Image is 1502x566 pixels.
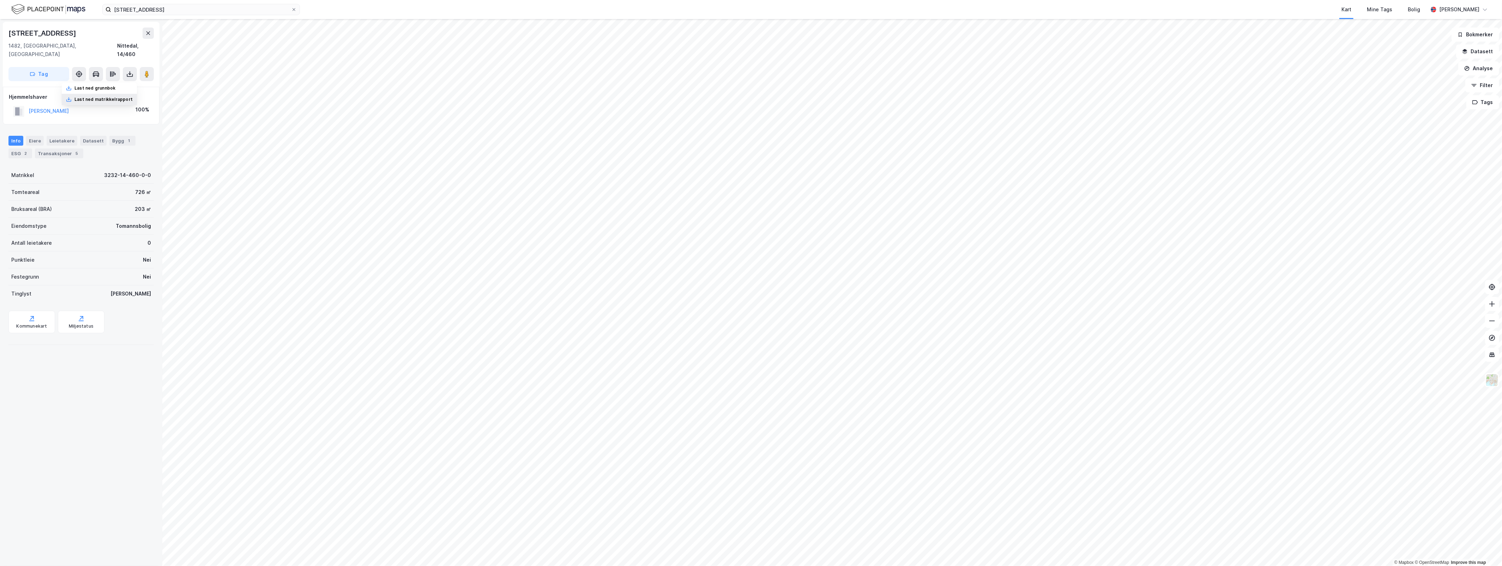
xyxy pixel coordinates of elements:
[8,148,32,158] div: ESG
[1466,95,1499,109] button: Tags
[1465,78,1499,92] button: Filter
[73,150,80,157] div: 5
[1415,560,1449,565] a: OpenStreetMap
[143,256,151,264] div: Nei
[26,136,44,146] div: Eiere
[104,171,151,179] div: 3232-14-460-0-0
[111,4,291,15] input: Søk på adresse, matrikkel, gårdeiere, leietakere eller personer
[11,239,52,247] div: Antall leietakere
[69,323,94,329] div: Miljøstatus
[1467,532,1502,566] iframe: Chat Widget
[11,205,52,213] div: Bruksareal (BRA)
[1439,5,1479,14] div: [PERSON_NAME]
[1451,560,1486,565] a: Improve this map
[11,171,34,179] div: Matrikkel
[22,150,29,157] div: 2
[74,85,115,91] div: Last ned grunnbok
[80,136,107,146] div: Datasett
[11,222,47,230] div: Eiendomstype
[8,42,117,59] div: 1482, [GEOGRAPHIC_DATA], [GEOGRAPHIC_DATA]
[147,239,151,247] div: 0
[8,67,69,81] button: Tag
[9,93,153,101] div: Hjemmelshaver
[1394,560,1414,565] a: Mapbox
[1485,373,1499,387] img: Z
[135,105,149,114] div: 100%
[116,222,151,230] div: Tomannsbolig
[11,3,85,16] img: logo.f888ab2527a4732fd821a326f86c7f29.svg
[135,205,151,213] div: 203 ㎡
[1408,5,1420,14] div: Bolig
[11,256,35,264] div: Punktleie
[11,188,40,196] div: Tomteareal
[110,290,151,298] div: [PERSON_NAME]
[11,273,39,281] div: Festegrunn
[47,136,77,146] div: Leietakere
[8,28,78,39] div: [STREET_ADDRESS]
[135,188,151,196] div: 726 ㎡
[11,290,31,298] div: Tinglyst
[109,136,135,146] div: Bygg
[35,148,83,158] div: Transaksjoner
[1452,28,1499,42] button: Bokmerker
[1456,44,1499,59] button: Datasett
[1367,5,1392,14] div: Mine Tags
[1467,532,1502,566] div: Kontrollprogram for chat
[143,273,151,281] div: Nei
[126,137,133,144] div: 1
[1458,61,1499,75] button: Analyse
[74,97,133,102] div: Last ned matrikkelrapport
[8,136,23,146] div: Info
[16,323,47,329] div: Kommunekart
[1341,5,1351,14] div: Kart
[117,42,154,59] div: Nittedal, 14/460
